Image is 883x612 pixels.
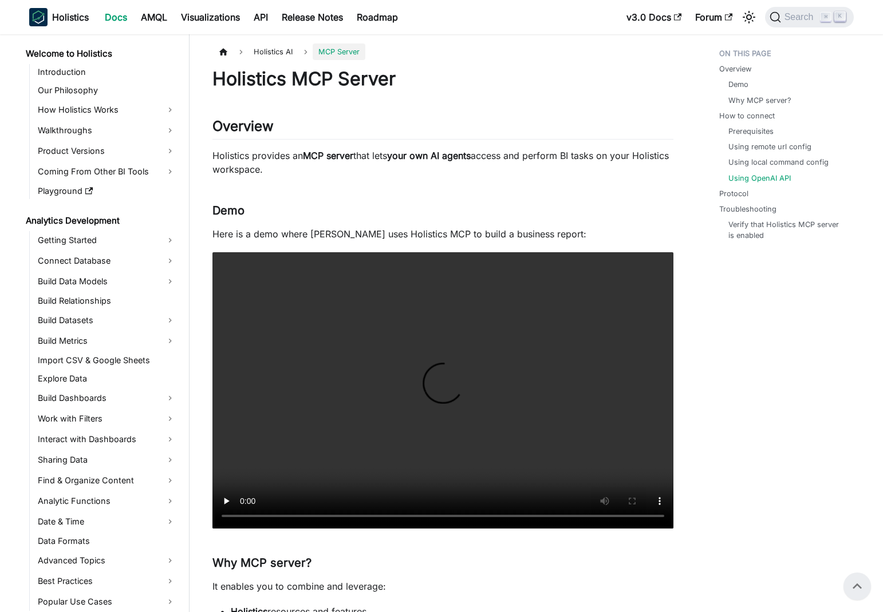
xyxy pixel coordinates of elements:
a: API [247,8,275,26]
a: Troubleshooting [719,204,776,214]
a: Roadmap [350,8,405,26]
a: Visualizations [174,8,247,26]
a: Using OpenAI API [728,173,791,184]
a: Why MCP server? [728,95,791,106]
a: Build Data Models [34,272,179,291]
a: How Holistics Works [34,101,179,119]
a: Find & Organize Content [34,471,179,490]
nav: Breadcrumbs [212,43,673,60]
a: Best Practices [34,572,179,590]
a: Introduction [34,64,179,80]
a: Sharing Data [34,451,179,469]
span: MCP Server [313,43,365,60]
a: Protocol [719,188,748,199]
a: Build Metrics [34,332,179,350]
a: Build Dashboards [34,389,179,407]
p: Here is a demo where [PERSON_NAME] uses Holistics MCP to build a business report: [212,227,673,241]
a: Walkthroughs [34,121,179,140]
a: Overview [719,63,751,74]
a: Build Relationships [34,293,179,309]
button: Switch between dark and light mode (currently light mode) [740,8,758,26]
a: HolisticsHolistics [29,8,89,26]
a: Advanced Topics [34,551,179,570]
a: Connect Database [34,252,179,270]
a: Interact with Dashboards [34,430,179,448]
span: Holistics AI [248,43,298,60]
a: Playground [34,183,179,199]
p: It enables you to combine and leverage: [212,579,673,593]
a: Data Formats [34,533,179,549]
h2: Overview [212,118,673,140]
a: AMQL [134,8,174,26]
a: Explore Data [34,371,179,387]
a: Date & Time [34,512,179,531]
a: Work with Filters [34,410,179,428]
a: Our Philosophy [34,82,179,98]
a: Build Datasets [34,311,179,329]
a: Analytic Functions [34,492,179,510]
b: Holistics [52,10,89,24]
img: Holistics [29,8,48,26]
a: Prerequisites [728,126,774,137]
h3: Demo [212,204,673,218]
a: Product Versions [34,142,179,160]
a: Using remote url config [728,141,811,152]
strong: MCP server [303,150,353,161]
a: Docs [98,8,134,26]
h1: Holistics MCP Server [212,67,673,90]
a: Forum [688,8,739,26]
a: Release Notes [275,8,350,26]
a: How to connect [719,110,775,121]
a: Import CSV & Google Sheets [34,352,179,368]
a: Using local command config [728,157,829,168]
p: Holistics provides an that lets access and perform BI tasks on your Holistics workspace. [212,149,673,176]
video: Your browser does not support embedding video, but you can . [212,252,673,528]
a: Getting Started [34,231,179,249]
a: Verify that Holistics MCP server is enabled [728,219,842,241]
a: Home page [212,43,234,60]
button: Scroll back to top [843,573,871,600]
a: Popular Use Cases [34,593,179,611]
strong: your own AI agents [387,150,471,161]
a: Welcome to Holistics [22,46,179,62]
kbd: ⌘ [820,12,831,22]
a: v3.0 Docs [620,8,688,26]
a: Analytics Development [22,213,179,229]
span: Search [781,12,821,22]
a: Demo [728,79,748,90]
a: Coming From Other BI Tools [34,162,179,181]
nav: Docs sidebar [18,34,190,612]
button: Search (Command+K) [765,7,854,27]
h3: Why MCP server? [212,556,673,570]
kbd: K [834,11,846,22]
